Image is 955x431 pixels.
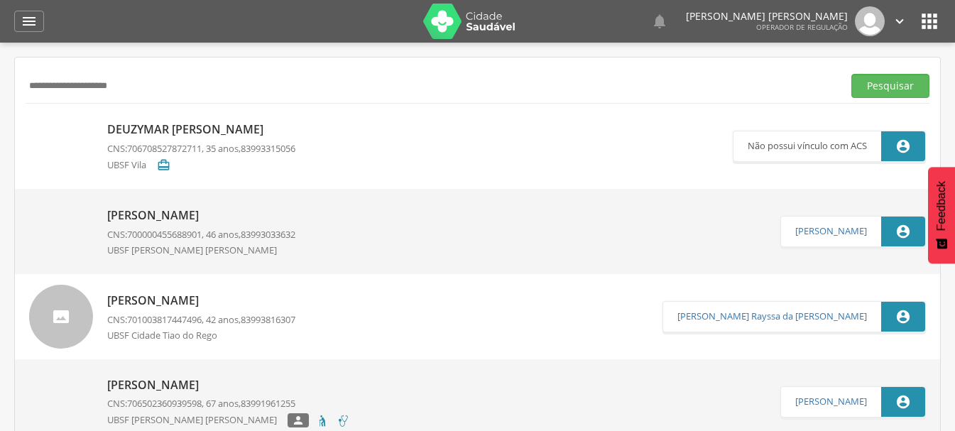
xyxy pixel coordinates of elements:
[892,13,907,29] i: 
[241,142,295,155] span: 83993315056
[14,11,44,32] a: 
[241,397,295,410] span: 83991961255
[127,397,202,410] span: 706502360939598
[895,309,911,324] i: 
[851,74,929,98] button: Pesquisar
[29,200,780,263] a: [PERSON_NAME]CNS:700000455688901, 46 anos,83993033632UBSF [PERSON_NAME] [PERSON_NAME]
[895,138,911,154] i: 
[651,6,668,36] a: 
[292,415,305,425] i: 
[107,313,295,327] p: CNS: , 42 anos,
[127,228,202,241] span: 700000455688901
[107,413,288,428] p: UBSF [PERSON_NAME] [PERSON_NAME]
[29,285,662,349] a: [PERSON_NAME]CNS:701003817447496, 42 anos,83993816307UBSF Cidade Tiao do Rego
[107,121,295,138] p: Deuzymar [PERSON_NAME]
[107,142,295,156] p: CNS: , 35 anos,
[895,394,911,410] i: 
[107,329,228,342] p: UBSF Cidade Tiao do Rego
[756,22,848,32] span: Operador de regulação
[241,313,295,326] span: 83993816307
[157,158,170,172] i: 
[895,224,911,239] i: 
[928,167,955,263] button: Feedback - Mostrar pesquisa
[107,377,350,393] p: [PERSON_NAME]
[127,142,202,155] span: 706708527872711
[935,181,948,231] span: Feedback
[127,313,202,326] span: 701003817447496
[795,396,867,408] a: [PERSON_NAME]
[29,114,733,178] a: Deuzymar [PERSON_NAME]CNS:706708527872711, 35 anos,83993315056UBSF Vila
[107,158,157,173] p: UBSF Vila
[21,13,38,30] i: 
[107,207,295,224] p: [PERSON_NAME]
[107,244,288,257] p: UBSF [PERSON_NAME] [PERSON_NAME]
[107,397,350,410] p: CNS: , 67 anos,
[677,311,867,322] a: [PERSON_NAME] Rayssa da [PERSON_NAME]
[795,226,867,237] a: [PERSON_NAME]
[918,10,941,33] i: 
[686,11,848,21] p: [PERSON_NAME] [PERSON_NAME]
[892,6,907,36] a: 
[107,293,295,309] p: [PERSON_NAME]
[241,228,295,241] span: 83993033632
[748,131,867,161] p: Não possui vínculo com ACS
[651,13,668,30] i: 
[107,228,295,241] p: CNS: , 46 anos,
